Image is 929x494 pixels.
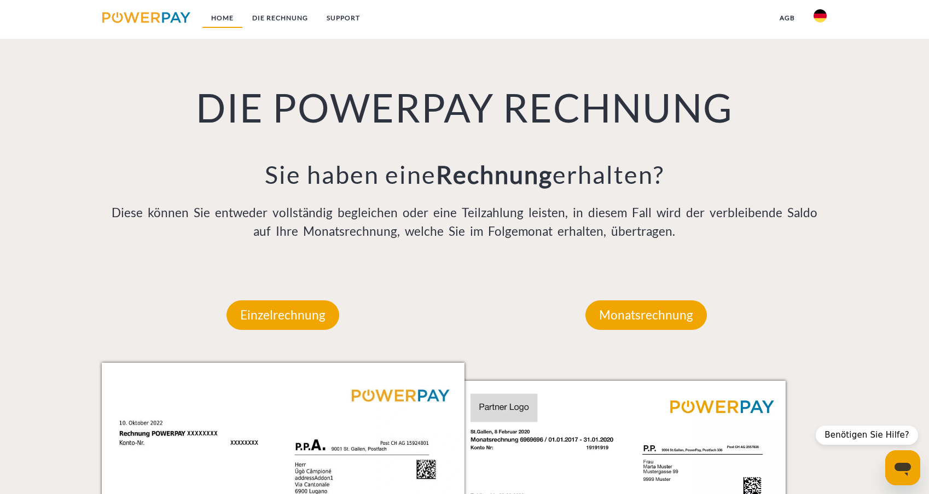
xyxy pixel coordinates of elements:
[227,300,339,330] p: Einzelrechnung
[814,9,827,22] img: de
[885,450,920,485] iframe: Schaltfläche zum Öffnen des Messaging-Fensters; Konversation läuft
[585,300,707,330] p: Monatsrechnung
[243,8,317,28] a: DIE RECHNUNG
[770,8,804,28] a: agb
[317,8,369,28] a: SUPPORT
[102,204,827,241] p: Diese können Sie entweder vollständig begleichen oder eine Teilzahlung leisten, in diesem Fall wi...
[102,83,827,132] h1: DIE POWERPAY RECHNUNG
[202,8,243,28] a: Home
[102,159,827,190] h3: Sie haben eine erhalten?
[816,426,918,445] div: Benötigen Sie Hilfe?
[102,12,190,23] img: logo-powerpay.svg
[436,160,553,189] b: Rechnung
